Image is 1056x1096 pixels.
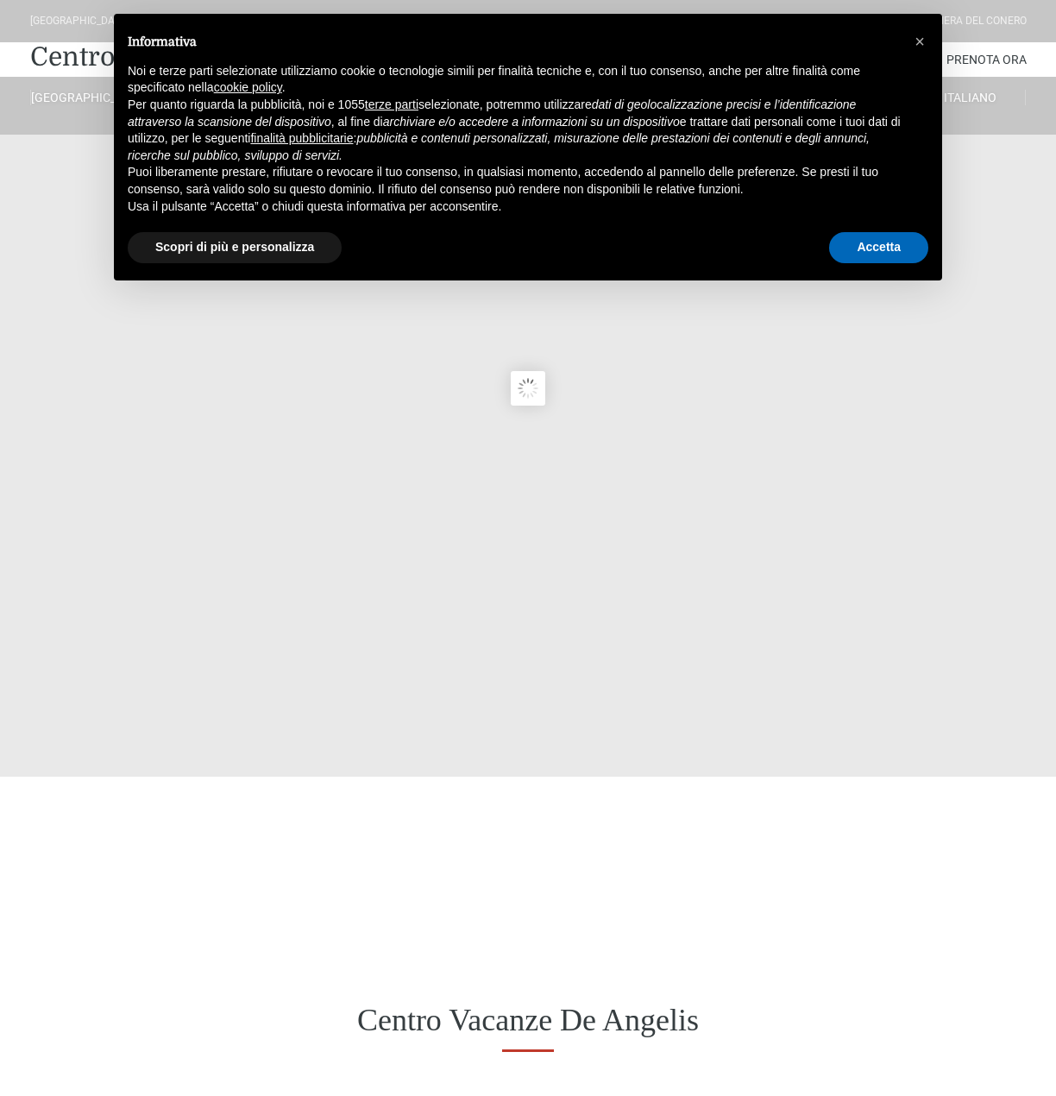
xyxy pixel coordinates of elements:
a: Prenota Ora [946,42,1027,77]
span: × [915,32,925,51]
a: Centro Vacanze De Angelis [30,40,363,74]
p: Puoi liberamente prestare, rifiutare o revocare il tuo consenso, in qualsiasi momento, accedendo ... [128,164,901,198]
p: Per quanto riguarda la pubblicità, noi e 1055 selezionate, potremmo utilizzare , al fine di e tra... [128,97,901,164]
button: Chiudi questa informativa [906,28,933,55]
a: Italiano [915,90,1026,105]
em: dati di geolocalizzazione precisi e l’identificazione attraverso la scansione del dispositivo [128,98,856,129]
button: finalità pubblicitarie [250,130,353,148]
div: [GEOGRAPHIC_DATA] [30,13,129,29]
em: pubblicità e contenuti personalizzati, misurazione delle prestazioni dei contenuti e degli annunc... [128,131,870,162]
a: [GEOGRAPHIC_DATA] [30,90,141,105]
p: Noi e terze parti selezionate utilizziamo cookie o tecnologie simili per finalità tecniche e, con... [128,63,901,97]
iframe: WooDoo Online Reception [30,825,1027,905]
span: Italiano [944,91,996,104]
em: archiviare e/o accedere a informazioni su un dispositivo [383,115,680,129]
a: cookie policy [214,80,282,94]
button: Scopri di più e personalizza [128,232,342,263]
button: Accetta [829,232,928,263]
h2: Informativa [128,35,901,49]
h1: Centro Vacanze De Angelis [30,1002,1027,1039]
div: Riviera Del Conero [926,13,1027,29]
p: Usa il pulsante “Accetta” o chiudi questa informativa per acconsentire. [128,198,901,216]
button: terze parti [365,97,418,114]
